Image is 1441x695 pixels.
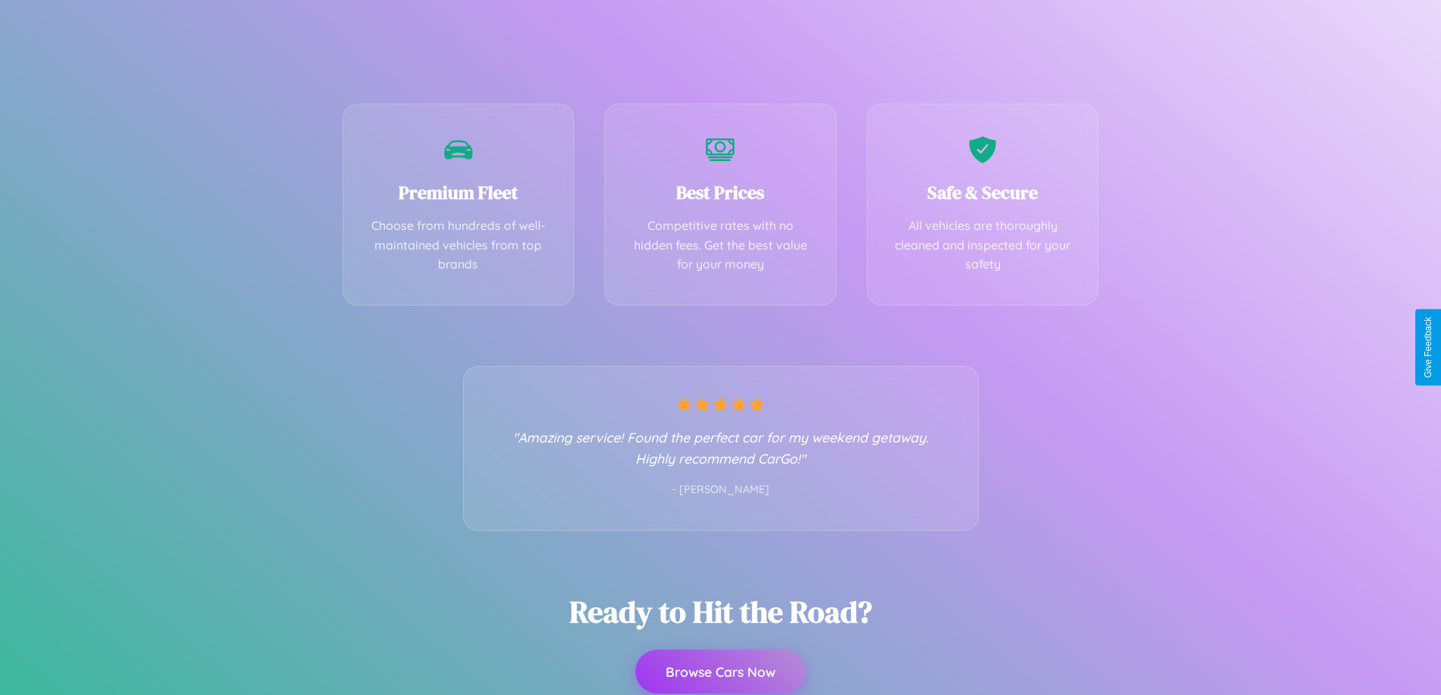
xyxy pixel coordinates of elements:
h3: Best Prices [628,180,813,205]
button: Browse Cars Now [635,650,806,693]
h2: Ready to Hit the Road? [570,591,872,632]
div: Give Feedback [1423,317,1433,378]
p: All vehicles are thoroughly cleaned and inspected for your safety [890,216,1076,275]
p: Competitive rates with no hidden fees. Get the best value for your money [628,216,813,275]
p: "Amazing service! Found the perfect car for my weekend getaway. Highly recommend CarGo!" [494,427,948,469]
h3: Safe & Secure [890,180,1076,205]
h3: Premium Fleet [366,180,551,205]
p: Choose from hundreds of well-maintained vehicles from top brands [366,216,551,275]
p: - [PERSON_NAME] [494,480,948,500]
